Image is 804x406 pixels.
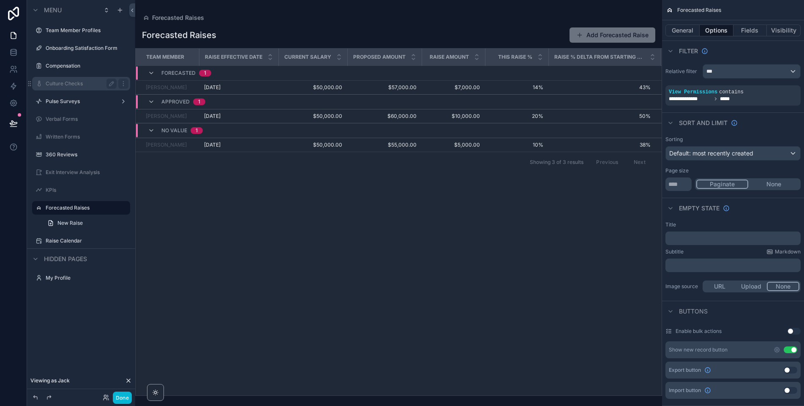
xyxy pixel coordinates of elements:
div: 1 [196,127,198,134]
label: Page size [665,167,689,174]
button: Options [700,25,733,36]
span: Raise Effective Date [205,54,262,60]
label: Written Forms [46,134,128,140]
span: Buttons [679,307,708,316]
label: Onboarding Satisfaction Form [46,45,128,52]
span: Viewing as Jack [30,377,70,384]
button: None [748,180,799,189]
button: None [767,282,799,291]
label: Raise Calendar [46,237,128,244]
div: 1 [198,98,200,105]
span: Export button [669,367,701,373]
button: Paginate [696,180,748,189]
span: Menu [44,6,62,14]
span: contains [719,89,744,95]
span: New Raise [57,220,83,226]
div: scrollable content [665,259,801,272]
label: Verbal Forms [46,116,128,123]
span: Sort And Limit [679,119,728,127]
span: This Raise % [498,54,532,60]
div: Show new record button [669,346,728,353]
span: FORECASTED [161,70,196,76]
label: KPIs [46,187,128,193]
span: Forecasted Raises [677,7,721,14]
span: Filter [679,47,698,55]
button: Done [113,392,132,404]
button: Fields [733,25,767,36]
a: Markdown [766,248,801,255]
label: Title [665,221,676,228]
span: Hidden pages [44,255,87,263]
label: Compensation [46,63,128,69]
button: Upload [736,282,767,291]
span: Empty state [679,204,720,213]
span: Raise Amount [430,54,469,60]
label: Image source [665,283,699,290]
label: Pulse Surveys [46,98,117,105]
button: URL [704,282,736,291]
span: Team Member [146,54,184,60]
div: scrollable content [665,232,801,245]
label: Culture Checks [46,80,113,87]
span: Proposed Amount [353,54,406,60]
span: APPROVED [161,98,190,105]
span: Raise % Delta from Starting Salary [554,54,645,60]
label: Forecasted Raises [46,204,125,211]
label: Team Member Profiles [46,27,128,34]
label: 360 Reviews [46,151,128,158]
span: Import button [669,387,701,394]
span: Current Salary [284,54,331,60]
span: View Permissions [669,89,717,95]
a: New Raise [42,216,130,230]
div: 1 [204,70,206,76]
span: Markdown [775,248,801,255]
span: Showing 3 of 3 results [530,159,583,166]
button: Visibility [767,25,801,36]
label: Subtitle [665,248,684,255]
label: Enable bulk actions [676,328,722,335]
span: Default: most recently created [669,150,753,157]
button: Default: most recently created [665,146,801,161]
button: General [665,25,700,36]
span: No value [161,127,187,134]
label: Relative filter [665,68,699,75]
label: Sorting [665,136,683,143]
label: My Profile [46,275,128,281]
label: Exit Interview Analysis [46,169,128,176]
